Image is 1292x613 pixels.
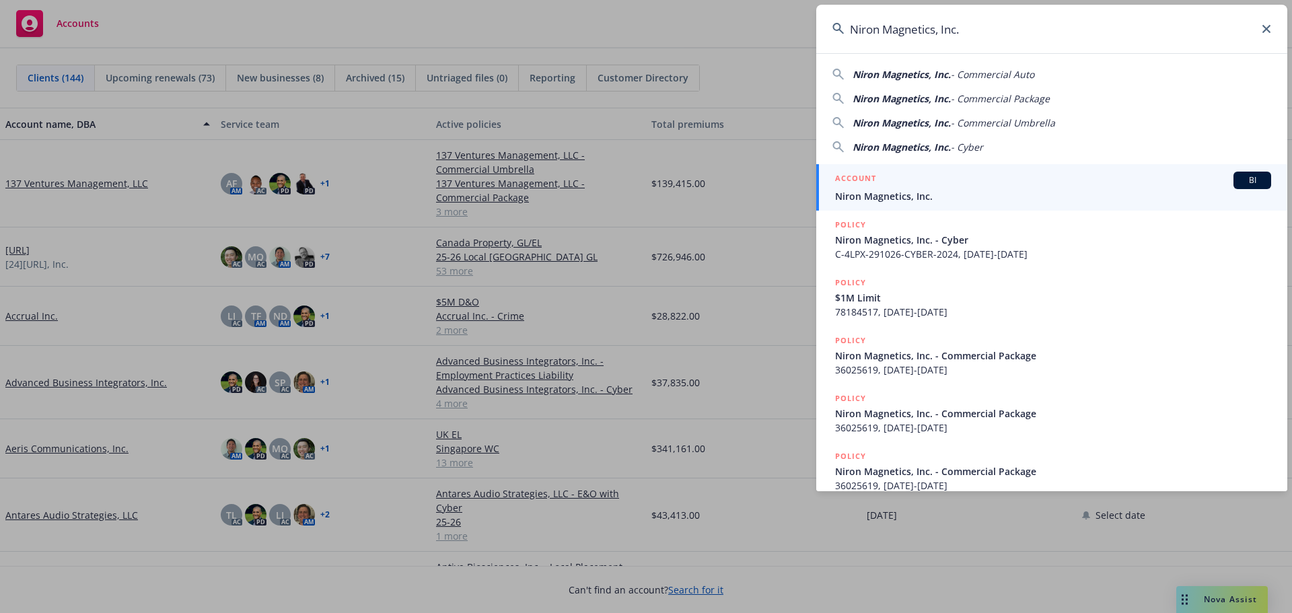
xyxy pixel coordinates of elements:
span: Niron Magnetics, Inc. - Commercial Package [835,406,1271,421]
input: Search... [816,5,1287,53]
h5: POLICY [835,449,866,463]
a: POLICYNiron Magnetics, Inc. - Commercial Package36025619, [DATE]-[DATE] [816,384,1287,442]
h5: POLICY [835,392,866,405]
a: ACCOUNTBINiron Magnetics, Inc. [816,164,1287,211]
span: Niron Magnetics, Inc. - Commercial Package [835,349,1271,363]
h5: ACCOUNT [835,172,876,188]
span: - Commercial Umbrella [951,116,1055,129]
span: Niron Magnetics, Inc. [853,116,951,129]
span: Niron Magnetics, Inc. [835,189,1271,203]
span: 36025619, [DATE]-[DATE] [835,421,1271,435]
span: 36025619, [DATE]-[DATE] [835,478,1271,493]
span: C-4LPX-291026-CYBER-2024, [DATE]-[DATE] [835,247,1271,261]
h5: POLICY [835,218,866,231]
span: Niron Magnetics, Inc. [853,92,951,105]
a: POLICYNiron Magnetics, Inc. - Commercial Package36025619, [DATE]-[DATE] [816,442,1287,500]
a: POLICYNiron Magnetics, Inc. - Commercial Package36025619, [DATE]-[DATE] [816,326,1287,384]
h5: POLICY [835,334,866,347]
a: POLICYNiron Magnetics, Inc. - CyberC-4LPX-291026-CYBER-2024, [DATE]-[DATE] [816,211,1287,268]
span: - Cyber [951,141,983,153]
a: POLICY$1M Limit78184517, [DATE]-[DATE] [816,268,1287,326]
span: BI [1239,174,1266,186]
span: Niron Magnetics, Inc. - Cyber [835,233,1271,247]
span: $1M Limit [835,291,1271,305]
h5: POLICY [835,276,866,289]
span: - Commercial Auto [951,68,1034,81]
span: Niron Magnetics, Inc. [853,68,951,81]
span: Niron Magnetics, Inc. - Commercial Package [835,464,1271,478]
span: Niron Magnetics, Inc. [853,141,951,153]
span: 36025619, [DATE]-[DATE] [835,363,1271,377]
span: 78184517, [DATE]-[DATE] [835,305,1271,319]
span: - Commercial Package [951,92,1050,105]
